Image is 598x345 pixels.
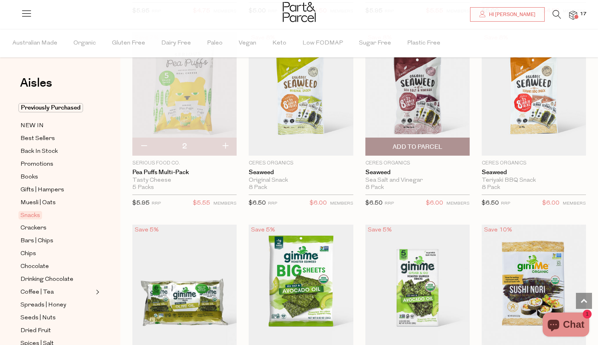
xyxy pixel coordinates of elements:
[249,160,353,167] p: Ceres Organics
[193,198,210,209] span: $5.55
[20,300,93,310] a: Spreads | Honey
[385,201,394,206] small: RRP
[578,10,588,18] span: 17
[20,288,54,297] span: Coffee | Tea
[20,185,93,195] a: Gifts | Hampers
[365,225,394,235] div: Save 5%
[20,146,93,156] a: Back In Stock
[20,160,53,169] span: Promotions
[272,29,286,57] span: Keto
[482,184,500,191] span: 8 Pack
[132,160,237,167] p: Serious Food Co.
[487,11,535,18] span: Hi [PERSON_NAME]
[152,201,161,206] small: RRP
[20,198,93,208] a: Muesli | Oats
[365,32,470,155] img: Seaweed
[20,326,93,336] a: Dried Fruit
[365,184,384,191] span: 8 Pack
[20,134,93,144] a: Best Sellers
[20,262,93,272] a: Chocolate
[20,172,93,182] a: Books
[20,223,47,233] span: Crackers
[569,11,577,19] a: 17
[20,236,53,246] span: Bars | Chips
[249,200,266,206] span: $6.50
[20,249,36,259] span: Chips
[18,211,42,219] span: Snacks
[482,169,586,176] a: Seaweed
[20,185,64,195] span: Gifts | Hampers
[302,29,343,57] span: Low FODMAP
[20,262,49,272] span: Chocolate
[249,225,278,235] div: Save 5%
[20,134,55,144] span: Best Sellers
[20,74,52,92] span: Aisles
[132,184,154,191] span: 5 Packs
[20,121,44,131] span: NEW IN
[20,198,56,208] span: Muesli | Oats
[407,29,440,57] span: Plastic Free
[20,287,93,297] a: Coffee | Tea
[20,103,93,113] a: Previously Purchased
[161,29,191,57] span: Dairy Free
[482,177,586,184] div: Teriyaki BBQ Snack
[446,201,470,206] small: MEMBERS
[540,313,592,339] inbox-online-store-chat: Shopify online store chat
[20,159,93,169] a: Promotions
[18,103,83,112] span: Previously Purchased
[365,160,470,167] p: Ceres Organics
[20,249,93,259] a: Chips
[482,225,515,235] div: Save 10%
[249,184,267,191] span: 8 Pack
[283,2,316,22] img: Part&Parcel
[239,29,256,57] span: Vegan
[426,198,443,209] span: $6.00
[94,287,99,297] button: Expand/Collapse Coffee | Tea
[542,198,559,209] span: $6.00
[365,177,470,184] div: Sea Salt and Vinegar
[132,177,237,184] div: Tasty Cheese
[20,300,66,310] span: Spreads | Honey
[393,143,442,151] span: Add To Parcel
[20,147,58,156] span: Back In Stock
[20,121,93,131] a: NEW IN
[249,177,353,184] div: Original Snack
[310,198,327,209] span: $6.00
[268,201,277,206] small: RRP
[482,200,499,206] span: $6.50
[365,200,383,206] span: $6.50
[20,211,93,220] a: Snacks
[330,201,353,206] small: MEMBERS
[249,169,353,176] a: Seaweed
[501,201,510,206] small: RRP
[213,201,237,206] small: MEMBERS
[359,29,391,57] span: Sugar Free
[20,236,93,246] a: Bars | Chips
[249,32,353,155] img: Seaweed
[20,313,56,323] span: Seeds | Nuts
[20,77,52,97] a: Aisles
[20,223,93,233] a: Crackers
[73,29,96,57] span: Organic
[20,313,93,323] a: Seeds | Nuts
[132,200,150,206] span: $5.95
[132,169,237,176] a: Pea Puffs Multi-Pack
[20,326,51,336] span: Dried Fruit
[20,275,73,284] span: Drinking Chocolate
[20,172,38,182] span: Books
[482,32,586,155] img: Seaweed
[12,29,57,57] span: Australian Made
[470,7,545,22] a: Hi [PERSON_NAME]
[365,169,470,176] a: Seaweed
[207,29,223,57] span: Paleo
[20,274,93,284] a: Drinking Chocolate
[132,32,237,155] img: Pea Puffs Multi-Pack
[563,201,586,206] small: MEMBERS
[132,225,161,235] div: Save 5%
[112,29,145,57] span: Gluten Free
[482,160,586,167] p: Ceres Organics
[365,138,470,156] button: Add To Parcel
